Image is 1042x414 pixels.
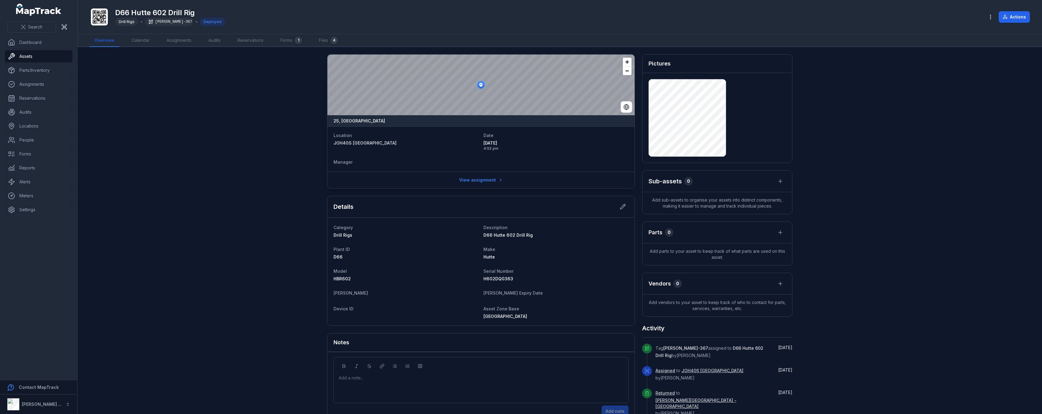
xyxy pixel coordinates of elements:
[334,140,397,145] span: JOH40S [GEOGRAPHIC_DATA]
[642,324,665,332] h2: Activity
[682,368,743,374] a: JOH40S [GEOGRAPHIC_DATA]
[334,254,343,259] span: D66
[483,232,533,238] span: D66 Hutte 602 Drill Rig
[334,133,352,138] span: Location
[334,202,353,211] h2: Details
[649,177,682,185] h2: Sub-assets
[7,21,56,33] button: Search
[28,24,42,30] span: Search
[483,140,629,151] time: 8/7/2025, 4:52:47 PM
[115,8,225,18] h1: D66 Hutte 602 Drill Rig
[334,247,350,252] span: Plant ID
[5,64,72,76] a: Parts/Inventory
[655,390,675,396] a: Returned
[483,140,629,146] span: [DATE]
[334,159,353,165] span: Manager
[999,11,1030,23] button: Actions
[327,55,635,115] canvas: Map
[334,276,351,281] span: HBR602
[314,34,343,47] a: Files4
[5,78,72,90] a: Assignments
[5,120,72,132] a: Locations
[655,397,769,409] a: [PERSON_NAME][GEOGRAPHIC_DATA] - [GEOGRAPHIC_DATA]
[642,295,792,316] span: Add vendors to your asset to keep track of who to contact for parts, services, warranties, etc.
[778,390,792,395] span: [DATE]
[22,402,71,407] strong: [PERSON_NAME] Group
[655,368,743,380] span: to by [PERSON_NAME]
[483,225,508,230] span: Description
[673,279,682,288] div: 0
[5,50,72,62] a: Assets
[483,146,629,151] span: 4:52 pm
[663,346,708,351] span: [PERSON_NAME]-367
[334,232,352,238] span: Drill Rigs
[330,37,338,44] div: 4
[19,385,59,390] strong: Contact MapTrack
[483,247,495,252] span: Make
[16,4,61,16] a: MapTrack
[649,59,671,68] h3: Pictures
[233,34,268,47] a: Reservations
[655,346,763,358] span: Tag assigned to by [PERSON_NAME]
[483,133,493,138] span: Date
[5,36,72,48] a: Dashboard
[145,18,193,26] div: [PERSON_NAME]-367
[778,345,792,350] span: [DATE]
[200,18,225,26] div: Deployed
[623,58,632,66] button: Zoom in
[119,19,134,24] span: Drill Rigs
[621,101,632,113] button: Switch to Satellite View
[649,228,662,237] h3: Parts
[5,176,72,188] a: Alerts
[334,118,385,124] strong: 25, [GEOGRAPHIC_DATA]
[623,66,632,75] button: Zoom out
[642,192,792,214] span: Add sub-assets to organise your assets into distinct components, making it easier to manage and t...
[204,34,225,47] a: Audits
[127,34,154,47] a: Calendar
[5,134,72,146] a: People
[684,177,693,185] div: 0
[90,34,119,47] a: Overview
[334,225,353,230] span: Category
[649,279,671,288] h3: Vendors
[5,148,72,160] a: Forms
[5,162,72,174] a: Reports
[483,290,543,295] span: [PERSON_NAME] Expiry Date
[276,34,307,47] a: Forms1
[665,228,673,237] div: 0
[655,368,675,374] a: Assigned
[334,269,347,274] span: Model
[5,190,72,202] a: Meters
[778,367,792,372] time: 8/7/2025, 4:52:47 PM
[334,140,479,146] a: JOH40S [GEOGRAPHIC_DATA]
[778,367,792,372] span: [DATE]
[334,306,353,311] span: Device ID
[483,254,495,259] span: Hutte
[334,338,349,347] h3: Notes
[5,204,72,216] a: Settings
[334,290,368,295] span: [PERSON_NAME]
[778,390,792,395] time: 7/3/2025, 10:31:14 AM
[642,243,792,265] span: Add parts to your asset to keep track of what parts are used on this asset.
[483,306,519,311] span: Asset Zone Base
[455,174,507,186] a: View assignment
[5,92,72,104] a: Reservations
[778,345,792,350] time: 10/7/2025, 8:45:36 AM
[483,276,513,281] span: H602DQ0363
[295,37,302,44] div: 1
[162,34,196,47] a: Assignments
[483,269,513,274] span: Serial Number
[483,314,527,319] span: [GEOGRAPHIC_DATA]
[5,106,72,118] a: Audits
